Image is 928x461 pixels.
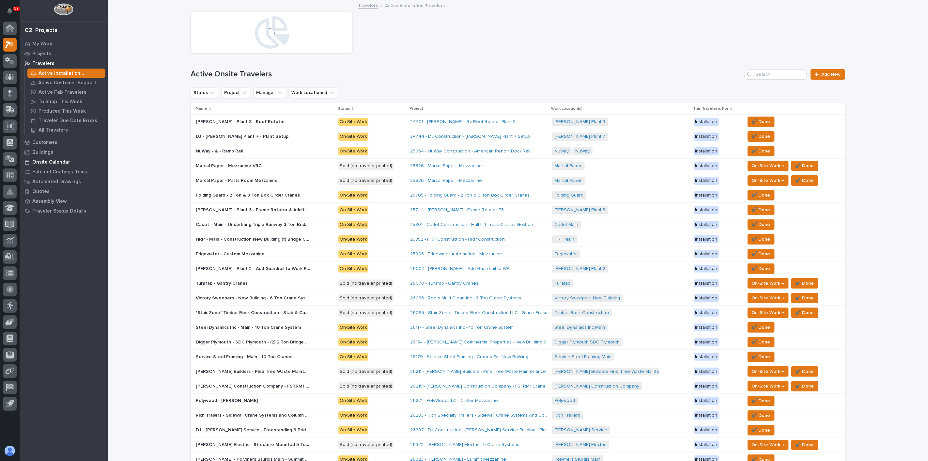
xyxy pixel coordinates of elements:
[191,379,845,393] tr: [PERSON_NAME] Construction Company - FSTRM1 Crane System[PERSON_NAME] Construction Company - FSTR...
[20,147,108,157] a: Buildings
[796,177,814,184] span: ✔️ Done
[748,308,789,318] button: On-Site Work →
[32,41,52,47] p: My Work
[791,440,818,450] button: ✔️ Done
[791,293,818,303] button: ✔️ Done
[191,305,845,320] tr: *Stair Zone* Timber Rock Construction - Stair & Catwalk*Stair Zone* Timber Rock Construction - St...
[796,368,814,375] span: ✔️ Done
[14,6,19,11] p: 58
[748,234,775,245] button: ✔️ Done
[410,384,563,389] a: 26215 - [PERSON_NAME] Construction Company - FSTRM1 Crane System
[338,206,368,214] div: On-Site Work
[410,354,529,360] a: 26179 - Service Steel Framing - Cranes For New Building
[752,177,784,184] span: On-Site Work →
[752,279,784,287] span: On-Site Work →
[555,251,577,257] a: Edgewater
[196,441,312,448] p: [PERSON_NAME] Electric - Structure Mounted 5 Ton Bridges
[555,193,584,198] a: Folding Guard
[752,353,770,361] span: ✔️ Done
[338,221,368,229] div: On-Site Work
[752,118,770,126] span: ✔️ Done
[555,340,620,345] a: Digger Plymouth SDC Plymouth
[338,338,368,346] div: On-Site Work
[338,250,368,258] div: On-Site Work
[694,147,719,155] div: Installation
[555,384,640,389] a: [PERSON_NAME] Construction Company
[791,366,818,377] button: ✔️ Done
[752,368,784,375] span: On-Site Work →
[196,147,244,154] p: NuWay - & - Ramp Rail
[796,294,814,302] span: ✔️ Done
[752,382,784,390] span: On-Site Work →
[555,134,606,139] a: [PERSON_NAME] Plant 7
[752,441,784,449] span: On-Site Work →
[752,265,770,273] span: ✔️ Done
[748,278,789,289] button: On-Site Work →
[32,208,86,214] p: Traveler Status Details
[191,203,845,217] tr: [PERSON_NAME] - Plant 3 - Frame Rotator & Additional Motor[PERSON_NAME] - Plant 3 - Frame Rotator...
[8,8,17,18] div: Notifications58
[25,27,57,34] div: 02. Projects
[32,61,54,67] p: Travelers
[338,279,394,288] div: Sold (no traveler printed)
[191,232,845,247] tr: HRP - Main - Construction New Building (1) Bridge Crane (2) MezzaninesHRP - Main - Construction N...
[3,4,17,18] button: Notifications
[191,217,845,232] tr: Cadet - Main - Underhung Triple Runway 3 Ton Bridge CraneCadet - Main - Underhung Triple Runway 3...
[410,149,531,154] a: 25054 - NuWay Construction - American Renolit Dock Rail
[410,325,514,330] a: 26117 - Steel Dynamics Inc - 10 Ton Crane System
[196,397,259,404] p: Polywood - [PERSON_NAME]
[748,131,775,142] button: ✔️ Done
[32,179,81,185] p: Automated Drawings
[555,354,612,360] a: Service Steel Framing Main
[196,279,249,286] p: Turafab - Gantry Cranes
[196,206,312,213] p: [PERSON_NAME] - Plant 3 - Frame Rotator & Additional Motor
[25,97,108,106] a: To Shop This Week
[338,353,368,361] div: On-Site Work
[555,149,569,154] a: NuWay
[191,247,845,262] tr: Edgewater - Custom MezzanineEdgewater - Custom Mezzanine On-Site Work25903 - Edgewater Automation...
[54,3,73,15] img: Workspace Logo
[25,69,108,78] a: Active Installation Travelers
[693,105,729,112] p: This Traveler is For
[338,235,368,244] div: On-Site Work
[748,366,789,377] button: On-Site Work →
[694,162,719,170] div: Installation
[752,162,784,170] span: On-Site Work →
[338,397,368,405] div: On-Site Work
[745,69,807,80] input: Search
[555,413,580,418] a: Rich Trailers
[191,70,742,79] h1: Active Onsite Travelers
[191,159,845,173] tr: Marcal Paper - Mezzanine VRCMarcal Paper - Mezzanine VRC Sold (no traveler printed)25626 - Marcal...
[748,293,789,303] button: On-Site Work →
[196,411,312,418] p: Rich Trailers - Sidewall Crane Systems and Column spanner
[338,162,394,170] div: Sold (no traveler printed)
[748,205,775,215] button: ✔️ Done
[752,426,770,434] span: ✔️ Done
[410,119,516,125] a: 24401 - [PERSON_NAME] - Rv Roof Rotator Plant 3
[748,190,775,200] button: ✔️ Done
[338,426,368,434] div: On-Site Work
[555,369,690,374] a: [PERSON_NAME] Builders Pine Tree Waste Maintenance Garage
[191,276,845,291] tr: Turafab - Gantry CranesTurafab - Gantry Cranes Sold (no traveler printed)26070 - Turafab - Gantry...
[191,335,845,349] tr: Digger Plymouth - SDC Plymouth - (2) 2 Ton Bridge Refurbish with Dual Hoists and Column Runway Pa...
[555,178,582,183] a: Marcal Paper
[20,39,108,49] a: My Work
[752,250,770,258] span: ✔️ Done
[752,191,770,199] span: ✔️ Done
[20,206,108,216] a: Traveler Status Details
[338,133,368,141] div: On-Site Work
[748,440,789,450] button: On-Site Work →
[191,87,219,98] button: Status
[748,410,775,421] button: ✔️ Done
[551,105,583,112] p: Work Location(s)
[410,310,555,316] a: 26095 - Stair Zone - Timber Rock Construction LLC - Grace Pressbox
[410,369,563,374] a: 26211 - [PERSON_NAME] Builders - Pine Tree Waste Maintenance Garage
[196,265,312,272] p: [PERSON_NAME] - Plant 2 - Add Guardrail to Work Platform
[20,58,108,68] a: Travelers
[38,80,103,86] p: Active Customer Support Travelers
[196,309,312,316] p: *Stair Zone* Timber Rock Construction - Stair & Catwalk
[196,324,302,330] p: Steel Dynamics Inc - Main - 10 Ton Crane System
[338,411,368,420] div: On-Site Work
[694,353,719,361] div: Installation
